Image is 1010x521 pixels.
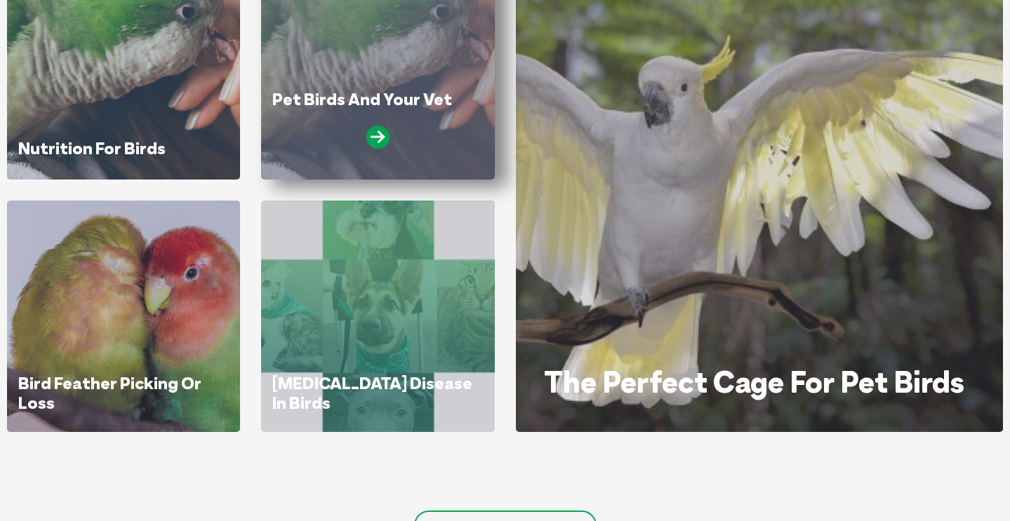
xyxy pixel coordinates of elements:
[272,372,472,413] a: [MEDICAL_DATA] Disease In Birds
[983,64,997,78] button: Search
[18,372,201,413] a: Bird Feather Picking Or Loss
[544,363,964,400] a: The Perfect Cage For Pet Birds
[18,137,166,158] a: Nutrition For Birds
[272,88,452,109] a: Pet Birds And Your Vet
